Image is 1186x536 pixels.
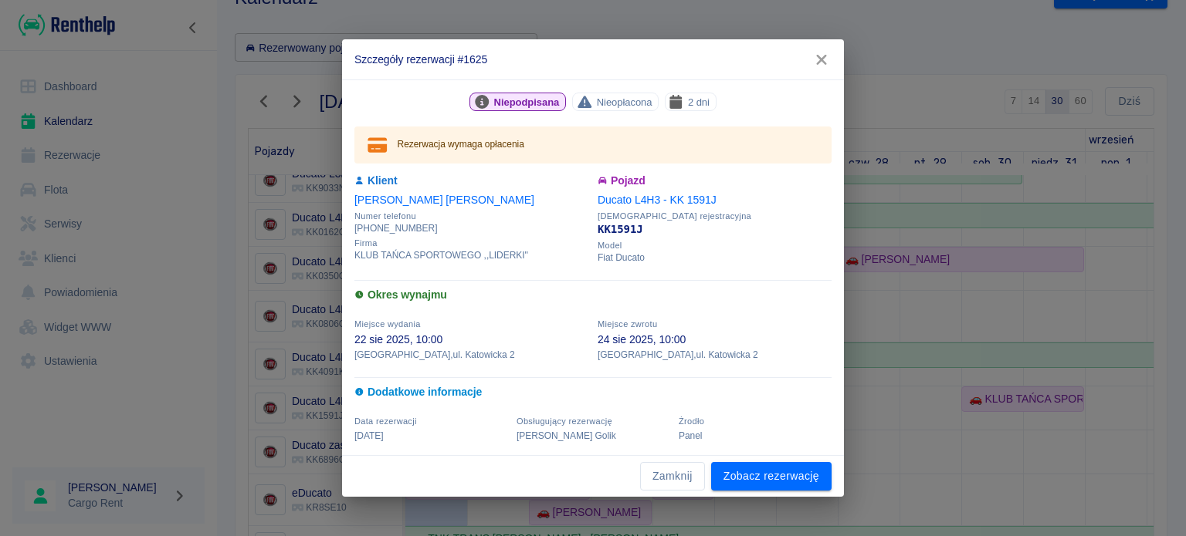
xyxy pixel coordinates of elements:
h6: Klient [354,173,588,189]
span: Miejsce wydania [354,319,421,329]
p: [DATE] [354,429,507,443]
p: [PHONE_NUMBER] [354,221,588,235]
span: Data rezerwacji [354,416,417,426]
span: Miejsce zwrotu [598,319,657,329]
div: Rezerwacja wymaga opłacenia [398,131,524,159]
span: Firma [354,238,588,248]
h6: Pojazd [598,173,832,189]
span: Niepodpisana [488,94,566,110]
span: Numer telefonu [354,211,588,221]
p: KLUB TAŃCA SPORTOWEGO ,,LIDERKI'' [354,248,588,262]
span: Obsługujący rezerwację [517,416,612,426]
button: Zamknij [640,462,705,490]
a: [PERSON_NAME] [PERSON_NAME] [354,194,534,206]
a: Zobacz rezerwację [711,462,832,490]
p: 24 sie 2025, 10:00 [598,332,832,348]
span: Model [598,241,832,251]
span: Żrodło [679,416,704,426]
span: 2 dni [682,94,716,110]
p: [GEOGRAPHIC_DATA] , ul. Katowicka 2 [598,348,832,362]
p: 22 sie 2025, 10:00 [354,332,588,348]
h6: Okres wynajmu [354,287,832,303]
p: KK1591J [598,221,832,238]
h2: Szczegóły rezerwacji #1625 [342,39,844,79]
p: Fiat Ducato [598,251,832,265]
span: [DEMOGRAPHIC_DATA] rejestracyjna [598,211,832,221]
p: Panel [679,429,832,443]
span: Nieopłacona [591,94,659,110]
a: Ducato L4H3 - KK 1591J [598,194,717,206]
p: [GEOGRAPHIC_DATA] , ul. Katowicka 2 [354,348,588,362]
p: [PERSON_NAME] Golik [517,429,669,443]
h6: Dodatkowe informacje [354,384,832,400]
